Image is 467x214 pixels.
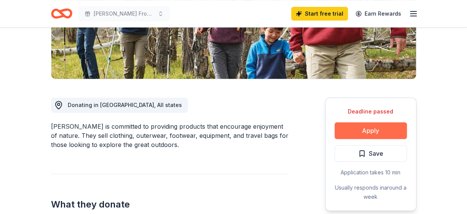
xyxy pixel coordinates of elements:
[335,183,407,201] div: Usually responds in around a week
[335,107,407,116] div: Deadline passed
[369,149,383,158] span: Save
[68,102,182,108] span: Donating in [GEOGRAPHIC_DATA], All states
[335,145,407,162] button: Save
[51,122,288,149] div: [PERSON_NAME] is committed to providing products that encourage enjoyment of nature. They sell cl...
[94,9,155,18] span: [PERSON_NAME] Frontier Days
[51,198,288,211] h2: What they donate
[335,168,407,177] div: Application takes 10 min
[351,7,406,21] a: Earn Rewards
[291,7,348,21] a: Start free trial
[335,122,407,139] button: Apply
[78,6,170,21] button: [PERSON_NAME] Frontier Days
[51,5,72,22] a: Home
